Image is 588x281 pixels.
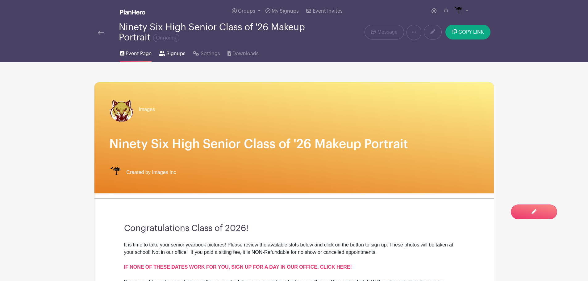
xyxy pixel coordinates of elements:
[139,106,155,113] span: Images
[238,9,255,14] span: Groups
[458,30,484,35] span: COPY LINK
[159,43,186,62] a: Signups
[98,31,104,35] img: back-arrow-29a5d9b10d5bd6ae65dc969a981735edf675c4d7a1fe02e03b50dbd4ba3cdb55.svg
[193,43,220,62] a: Settings
[227,43,259,62] a: Downloads
[120,10,145,14] img: logo_white-6c42ec7e38ccf1d336a20a19083b03d10ae64f83f12c07503d8b9e83406b4c7d.svg
[109,97,134,122] img: 96.png
[201,50,220,57] span: Settings
[272,9,299,14] span: My Signups
[153,34,179,42] span: Ongoing
[453,6,463,16] img: IMAGES%20logo%20transparenT%20PNG%20s.png
[109,137,479,151] h1: Ninety Six High Senior Class of '26 Makeup Portrait
[124,223,464,234] h3: Congratulations Class of 2026!
[124,264,352,270] a: IF NONE OF THESE DATES WORK FOR YOU, SIGN UP FOR A DAY IN OUR OFFICE. CLICK HERE!
[127,169,176,176] span: Created by Images Inc
[313,9,343,14] span: Event Invites
[365,25,404,39] a: Message
[377,28,398,36] span: Message
[124,241,464,278] div: It is time to take your senior yearbook pictures! Please review the available slots below and cli...
[166,50,186,57] span: Signups
[109,166,122,179] img: IMAGES%20logo%20transparenT%20PNG%20s.png
[445,25,490,39] button: COPY LINK
[120,43,152,62] a: Event Page
[232,50,259,57] span: Downloads
[119,22,319,43] div: Ninety Six High Senior Class of '26 Makeup Portrait
[126,50,152,57] span: Event Page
